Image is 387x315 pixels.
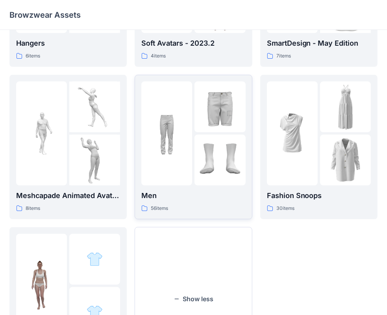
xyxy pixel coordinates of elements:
[16,38,120,49] p: Hangers
[69,135,120,185] img: folder 3
[151,52,166,60] p: 4 items
[267,108,318,159] img: folder 1
[141,108,192,159] img: folder 1
[26,204,40,213] p: 8 items
[87,251,103,267] img: folder 2
[26,52,40,60] p: 6 items
[151,204,168,213] p: 56 items
[69,82,120,132] img: folder 2
[16,260,67,311] img: folder 1
[141,190,245,201] p: Men
[16,108,67,159] img: folder 1
[141,38,245,49] p: Soft Avatars - 2023.2
[194,135,245,185] img: folder 3
[276,204,294,213] p: 30 items
[9,75,127,219] a: folder 1folder 2folder 3Meshcapade Animated Avatars8items
[16,190,120,201] p: Meshcapade Animated Avatars
[267,190,371,201] p: Fashion Snoops
[276,52,291,60] p: 7 items
[194,82,245,132] img: folder 2
[267,38,371,49] p: SmartDesign - May Edition
[320,82,371,132] img: folder 2
[135,75,252,219] a: folder 1folder 2folder 3Men56items
[9,9,81,20] p: Browzwear Assets
[260,75,378,219] a: folder 1folder 2folder 3Fashion Snoops30items
[320,135,371,185] img: folder 3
